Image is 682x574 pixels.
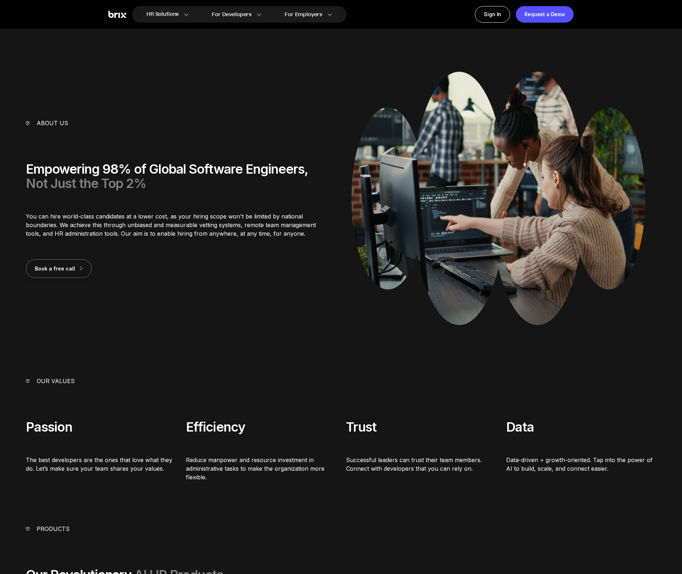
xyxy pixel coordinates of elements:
span: For Employers [285,11,322,18]
img: vector [26,527,29,531]
p: Data-driven = growth-oriented. Tap into the power of AI to build, scale, and connect easier. [506,456,656,473]
img: Brix Logo [108,11,126,18]
p: About us [37,119,68,127]
img: vector [26,121,29,125]
img: vector [26,379,29,383]
p: Products [37,524,70,533]
a: Request a Demo [516,6,574,23]
p: Our Values [37,377,75,385]
div: Empowering 98% of Global Software Engineers, [26,162,331,190]
p: Successful leaders can trust their team members. Connect with developers that you can rely on. [346,456,496,473]
p: Data [506,420,656,434]
img: About Us [351,72,646,325]
p: Trust [346,420,496,434]
a: Sign In [475,6,510,23]
span: Not Just the Top 2% [26,175,146,191]
p: You can hire world-class candidates at a lower cost, as your hiring scope won't be limited by nat... [26,212,331,238]
button: Book a free call [26,259,92,278]
span: HR Solutions [146,9,179,20]
a: Book a free call [26,265,92,272]
p: Reduce manpower and resource investment in administrative tasks to make the organization more fle... [186,456,336,481]
p: The best developers are the ones that love what they do. Let’s make sure your team shares your va... [26,456,176,473]
p: Efficiency [186,420,336,434]
span: For Developers [212,11,252,18]
p: Passion [26,420,176,434]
